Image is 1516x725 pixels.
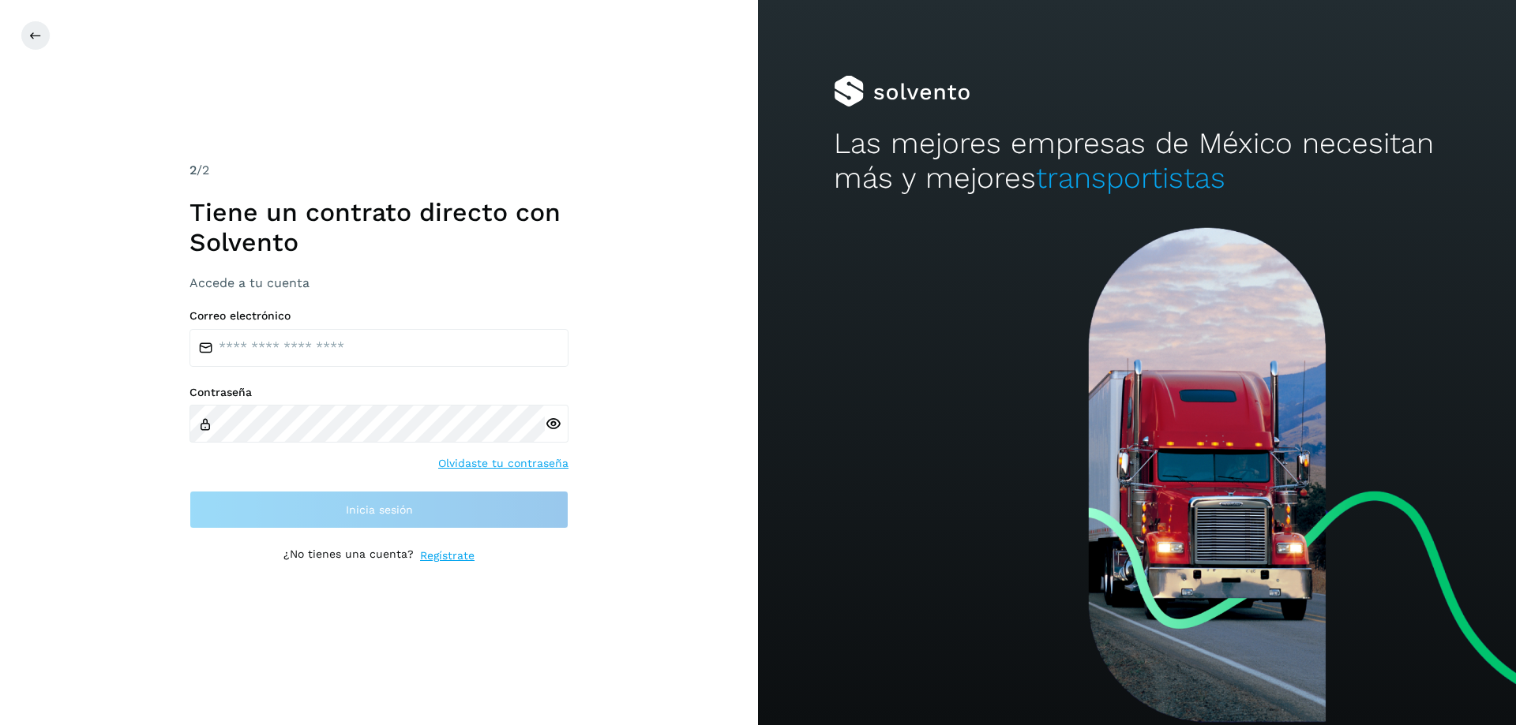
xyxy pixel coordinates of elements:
span: Inicia sesión [346,504,413,515]
a: Olvidaste tu contraseña [438,455,568,472]
h1: Tiene un contrato directo con Solvento [189,197,568,258]
p: ¿No tienes una cuenta? [283,547,414,564]
a: Regístrate [420,547,475,564]
h3: Accede a tu cuenta [189,275,568,290]
h2: Las mejores empresas de México necesitan más y mejores [834,126,1440,196]
span: 2 [189,163,197,178]
button: Inicia sesión [189,491,568,529]
div: /2 [189,161,568,180]
label: Contraseña [189,386,568,399]
label: Correo electrónico [189,309,568,323]
span: transportistas [1036,161,1225,195]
